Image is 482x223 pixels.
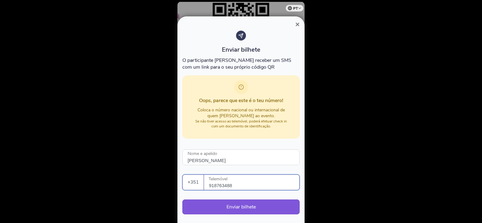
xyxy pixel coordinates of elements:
span: × [295,20,300,28]
span: O participante [PERSON_NAME] receber um SMS com um link para o seu próprio código QR [182,57,291,71]
span: Enviar bilhete [222,45,260,54]
button: Enviar bilhete [182,199,300,214]
input: Nome e apelido [182,149,300,165]
small: Se não tiver acesso ao telemóvel, poderá efetuar check in com um documento de identificação. [195,119,287,129]
label: Nome e apelido [182,149,222,158]
div: Coloca o número nacional ou internacional de quem [PERSON_NAME] ao evento. [192,107,290,129]
span: Oops, parece que este é o teu número! [199,97,283,104]
input: Telemóvel [209,175,299,190]
label: Telemóvel [204,175,300,183]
